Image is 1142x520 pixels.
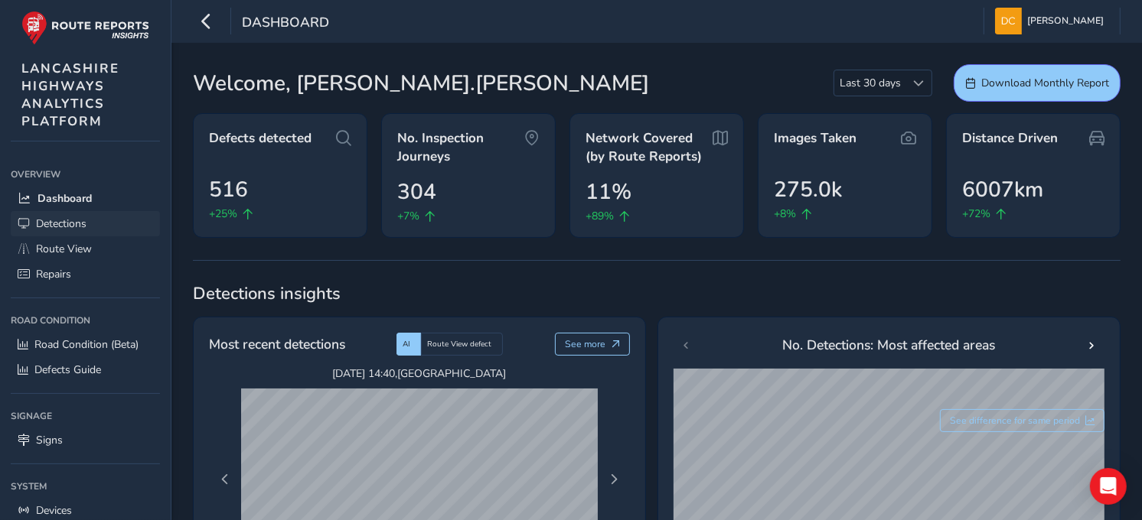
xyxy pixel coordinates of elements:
a: Signs [11,427,160,453]
span: See more [565,338,605,350]
span: Last 30 days [834,70,906,96]
button: Next Page [603,469,625,490]
span: Repairs [36,267,71,281]
span: 11% [586,176,631,208]
span: Road Condition (Beta) [34,337,139,352]
button: See difference for same period [940,409,1105,432]
div: System [11,475,160,498]
span: Dashboard [242,13,329,34]
span: +8% [774,206,796,222]
span: Route View defect [427,339,491,349]
span: LANCASHIRE HIGHWAYS ANALYTICS PLATFORM [21,60,119,130]
span: +89% [586,208,614,224]
span: [PERSON_NAME] [1027,8,1104,34]
span: 304 [397,176,436,208]
div: AI [396,333,421,356]
div: Overview [11,163,160,186]
span: See difference for same period [950,414,1080,427]
div: Signage [11,405,160,427]
div: Open Intercom Messenger [1090,468,1127,505]
span: Detections [36,216,86,231]
a: Dashboard [11,186,160,211]
span: Images Taken [774,129,856,148]
span: Network Covered (by Route Reports) [586,129,713,165]
span: +7% [397,208,419,224]
span: Download Monthly Report [981,76,1109,90]
button: Previous Page [214,469,236,490]
button: [PERSON_NAME] [995,8,1109,34]
span: 6007km [962,174,1043,206]
span: No. Detections: Most affected areas [783,335,996,355]
button: See more [555,333,631,356]
span: Detections insights [193,282,1121,305]
span: Devices [36,503,72,518]
span: +25% [209,206,237,222]
span: Signs [36,433,63,447]
a: Detections [11,211,160,236]
span: [DATE] 14:40 , [GEOGRAPHIC_DATA] [241,366,598,381]
span: Defects detected [209,129,312,148]
a: Repairs [11,262,160,287]
a: Route View [11,236,160,262]
span: Most recent detections [209,334,345,354]
span: Distance Driven [962,129,1058,148]
div: Route View defect [421,333,503,356]
a: Road Condition (Beta) [11,332,160,357]
img: rr logo [21,11,149,45]
span: +72% [962,206,990,222]
img: diamond-layout [995,8,1022,34]
span: AI [403,339,410,349]
span: Defects Guide [34,362,101,377]
button: Download Monthly Report [954,64,1121,102]
div: Road Condition [11,309,160,332]
span: Dashboard [38,191,92,206]
span: 516 [209,174,248,206]
span: Route View [36,242,92,256]
span: 275.0k [774,174,842,206]
a: Defects Guide [11,357,160,382]
span: No. Inspection Journeys [397,129,524,165]
span: Welcome, [PERSON_NAME].[PERSON_NAME] [193,67,649,99]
